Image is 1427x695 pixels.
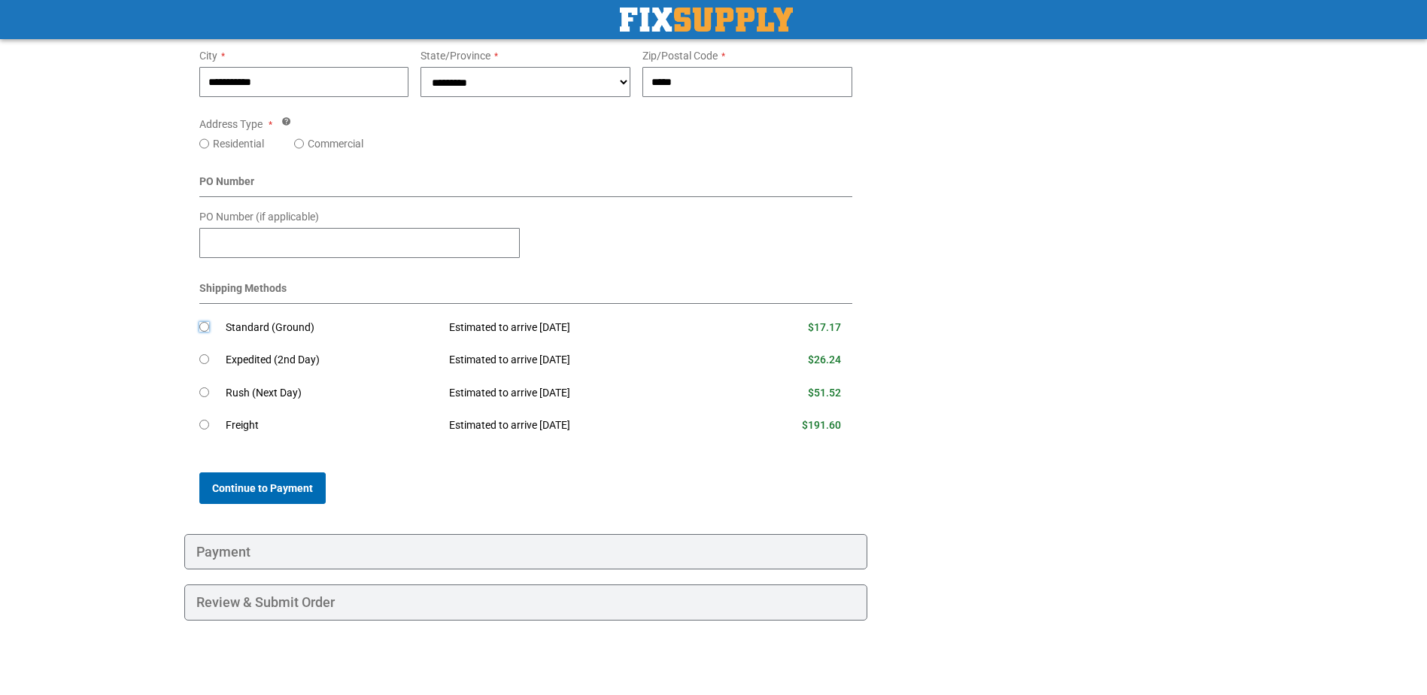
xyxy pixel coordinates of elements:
[226,311,439,344] td: Standard (Ground)
[642,50,718,62] span: Zip/Postal Code
[438,311,728,344] td: Estimated to arrive [DATE]
[226,344,439,377] td: Expedited (2nd Day)
[308,136,363,151] label: Commercial
[226,409,439,442] td: Freight
[199,50,217,62] span: City
[199,472,326,504] button: Continue to Payment
[212,482,313,494] span: Continue to Payment
[199,174,853,197] div: PO Number
[199,281,853,304] div: Shipping Methods
[226,377,439,410] td: Rush (Next Day)
[199,211,319,223] span: PO Number (if applicable)
[438,344,728,377] td: Estimated to arrive [DATE]
[802,419,841,431] span: $191.60
[184,534,868,570] div: Payment
[620,8,793,32] img: Fix Industrial Supply
[438,409,728,442] td: Estimated to arrive [DATE]
[213,136,264,151] label: Residential
[184,584,868,621] div: Review & Submit Order
[620,8,793,32] a: store logo
[808,354,841,366] span: $26.24
[421,50,490,62] span: State/Province
[808,387,841,399] span: $51.52
[438,377,728,410] td: Estimated to arrive [DATE]
[808,321,841,333] span: $17.17
[199,118,263,130] span: Address Type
